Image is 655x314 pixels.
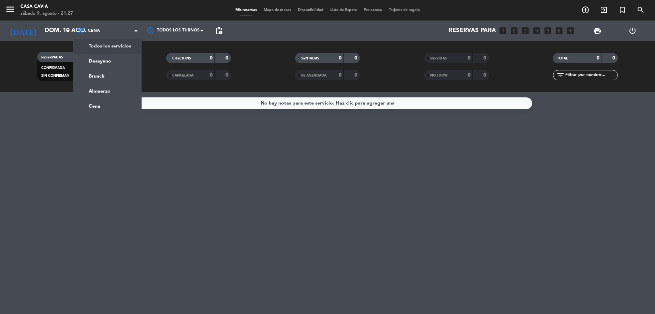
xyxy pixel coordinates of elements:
span: BUSCAR [631,4,650,16]
strong: 0 [339,56,341,60]
a: Cena [74,99,141,114]
span: Reserva especial [613,4,631,16]
span: print [593,27,601,35]
strong: 0 [612,56,616,60]
div: LOG OUT [615,21,650,41]
i: turned_in_not [618,6,626,14]
i: [DATE] [5,23,41,38]
span: CHECK INS [172,57,191,60]
strong: 0 [354,73,359,78]
span: SERVIDAS [430,57,447,60]
strong: 0 [210,73,213,78]
i: search [637,6,645,14]
span: pending_actions [215,27,223,35]
span: Mapa de mesas [260,8,294,12]
strong: 0 [354,56,359,60]
div: No hay notas para este servicio. Haz clic para agregar una [261,99,395,107]
a: Desayuno [74,54,141,69]
span: Mis reservas [232,8,260,12]
strong: 0 [339,73,341,78]
span: RESERVAR MESA [576,4,595,16]
span: CANCELADA [172,74,193,77]
span: Disponibilidad [294,8,327,12]
span: SENTADAS [301,57,319,60]
input: Filtrar por nombre... [565,71,617,79]
a: Todos los servicios [74,39,141,54]
span: Tarjetas de regalo [385,8,423,12]
i: exit_to_app [600,6,608,14]
span: RESERVADAS [41,56,63,59]
i: arrow_drop_down [63,27,72,35]
span: CONFIRMADA [41,66,65,70]
i: add_box [566,26,575,35]
i: looks_3 [521,26,530,35]
i: looks_one [498,26,507,35]
div: Casa Cavia [20,3,73,10]
i: power_settings_new [628,27,637,35]
i: looks_4 [532,26,541,35]
button: menu [5,4,15,17]
i: looks_5 [543,26,552,35]
span: Lista de Espera [327,8,360,12]
span: WALK IN [595,4,613,16]
strong: 0 [210,56,213,60]
span: RE AGENDADA [301,74,326,77]
a: Almuerzo [74,84,141,99]
i: add_circle_outline [581,6,589,14]
i: looks_6 [555,26,564,35]
strong: 0 [483,73,487,78]
span: SIN CONFIRMAR [41,74,69,78]
span: Cena [88,28,100,33]
span: Reservas para [449,27,496,34]
strong: 0 [225,56,230,60]
a: Brunch [74,69,141,84]
span: TOTAL [557,57,568,60]
div: sábado 9. agosto - 21:27 [20,10,73,17]
span: NO SHOW [430,74,448,77]
strong: 0 [468,73,470,78]
i: menu [5,4,15,14]
strong: 0 [483,56,487,60]
strong: 0 [468,56,470,60]
span: Pre-acceso [360,8,385,12]
i: looks_two [510,26,519,35]
i: filter_list [556,71,565,79]
strong: 0 [225,73,230,78]
strong: 0 [597,56,599,60]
